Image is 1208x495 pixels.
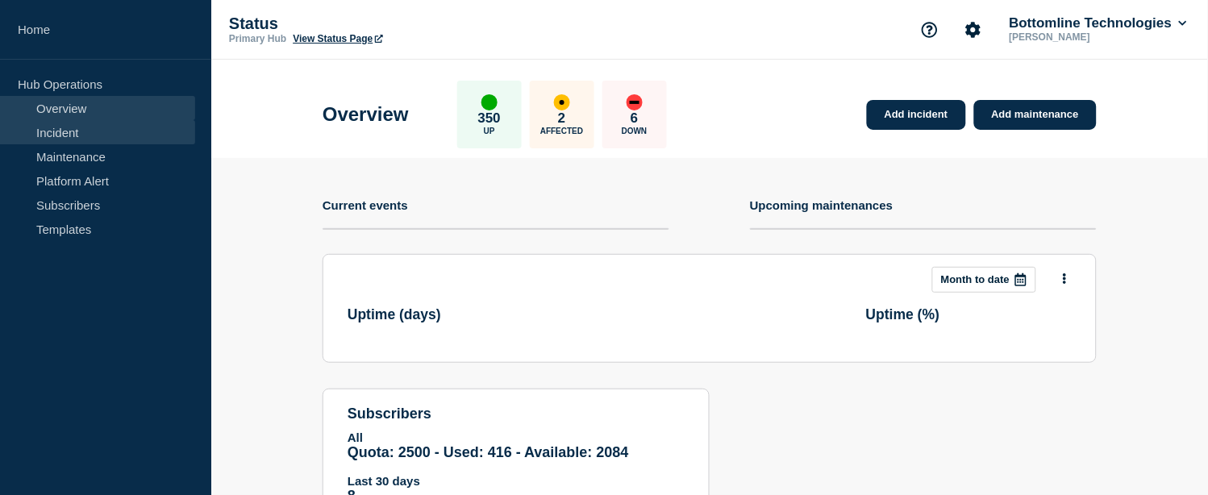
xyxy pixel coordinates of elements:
p: 350 [478,110,501,127]
h4: Current events [323,198,408,212]
h1: Overview [323,103,409,126]
h3: Uptime ( days ) [348,306,553,323]
p: Month to date [941,273,1010,285]
p: Primary Hub [229,33,286,44]
a: View Status Page [293,33,382,44]
p: Status [229,15,552,33]
p: Up [484,127,495,135]
p: All [348,431,685,444]
div: down [627,94,643,110]
a: Add incident [867,100,966,130]
button: Account settings [956,13,990,47]
a: Add maintenance [974,100,1097,130]
h4: Upcoming maintenances [750,198,894,212]
button: Support [913,13,947,47]
button: Month to date [932,267,1036,293]
p: Last 30 days [348,474,685,488]
div: affected [554,94,570,110]
p: 2 [558,110,565,127]
p: 6 [631,110,638,127]
span: Quota: 2500 - Used: 416 - Available: 2084 [348,444,629,460]
div: up [481,94,498,110]
p: Affected [540,127,583,135]
p: [PERSON_NAME] [1006,31,1174,43]
h3: Uptime ( % ) [866,306,1072,323]
button: Bottomline Technologies [1006,15,1190,31]
h4: subscribers [348,406,685,422]
p: Down [622,127,648,135]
